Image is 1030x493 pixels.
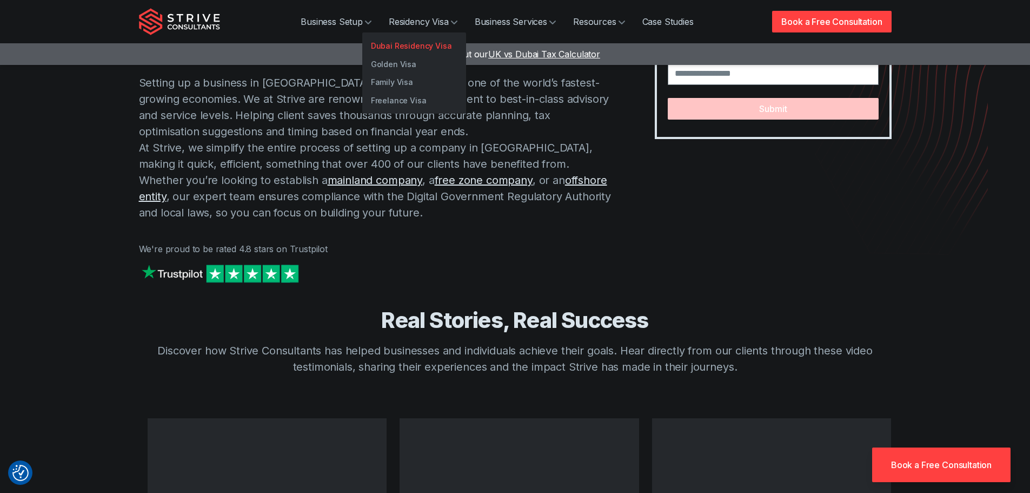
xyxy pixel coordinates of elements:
a: mainland company [328,174,422,187]
button: Submit [668,98,878,120]
a: Golden Visa [362,55,466,74]
a: Book a Free Consultation [772,11,891,32]
span: UK vs Dubai Tax Calculator [488,49,600,60]
img: Strive on Trustpilot [139,262,301,285]
img: Strive Consultants [139,8,220,35]
p: Setting up a business in [GEOGRAPHIC_DATA] opens the door to one of the world’s fastest-growing e... [139,75,612,221]
a: Business Services [466,11,564,32]
a: Dubai Residency Visa [362,37,466,55]
a: Business Setup [292,11,380,32]
a: Resources [564,11,634,32]
p: Discover how Strive Consultants has helped businesses and individuals achieve their goals. Hear d... [139,343,892,375]
a: Check out ourUK vs Dubai Tax Calculator [430,49,600,60]
img: Revisit consent button [12,465,29,481]
button: Consent Preferences [12,465,29,481]
a: Case Studies [634,11,702,32]
a: Residency Visa [380,11,466,32]
h3: Real Stories, Real Success [139,307,892,334]
a: free zone company [435,174,533,187]
a: Freelance Visa [362,91,466,110]
a: Family Visa [362,73,466,91]
a: Book a Free Consultation [872,448,1011,482]
p: We're proud to be rated 4.8 stars on Trustpilot [139,242,612,255]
